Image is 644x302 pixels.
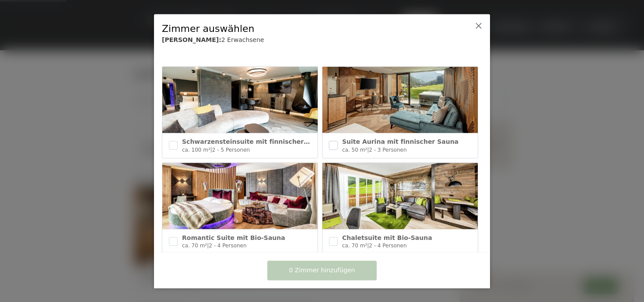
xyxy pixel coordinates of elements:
span: 2 - 4 Personen [209,243,246,249]
img: Chaletsuite mit Bio-Sauna [322,163,478,229]
span: Romantic Suite mit Bio-Sauna [182,234,285,241]
span: 2 - 4 Personen [369,243,406,249]
span: | [207,243,209,249]
span: ca. 70 m² [182,243,207,249]
span: Chaletsuite mit Bio-Sauna [342,234,432,241]
span: ca. 50 m² [342,146,367,153]
span: Suite Aurina mit finnischer Sauna [342,138,458,145]
span: | [367,243,369,249]
img: Schwarzensteinsuite mit finnischer Sauna [162,67,318,133]
span: ca. 70 m² [342,243,367,249]
b: [PERSON_NAME]: [162,36,221,43]
span: 2 Erwachsene [221,36,264,43]
span: Schwarzensteinsuite mit finnischer Sauna [182,138,327,145]
img: Suite Aurina mit finnischer Sauna [322,67,478,133]
span: 2 - 5 Personen [212,146,250,153]
img: Romantic Suite mit Bio-Sauna [162,163,318,229]
span: 2 - 3 Personen [369,146,406,153]
div: Zimmer auswählen [162,22,455,35]
span: | [210,146,212,153]
span: | [367,146,369,153]
span: ca. 100 m² [182,146,210,153]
